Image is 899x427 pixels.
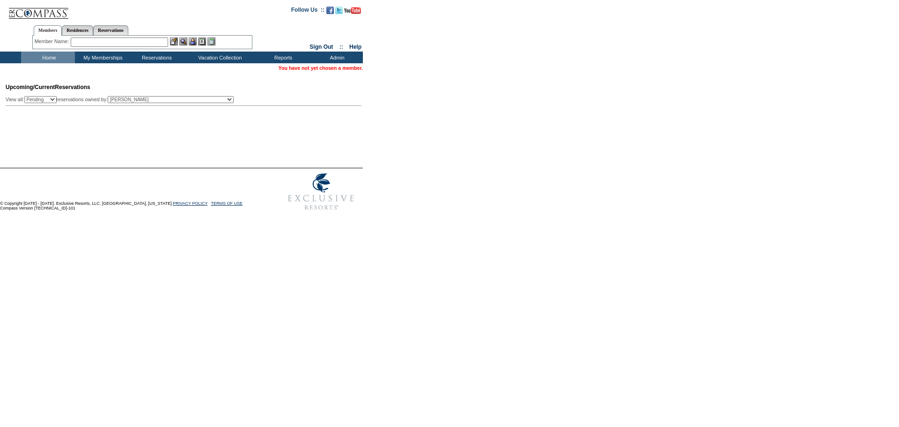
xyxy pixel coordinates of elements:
[198,37,206,45] img: Reservations
[21,52,75,63] td: Home
[279,65,363,71] span: You have not yet chosen a member.
[326,9,334,15] a: Become our fan on Facebook
[189,37,197,45] img: Impersonate
[339,44,343,50] span: ::
[6,96,238,103] div: View all: reservations owned by:
[335,7,343,14] img: Follow us on Twitter
[344,7,361,14] img: Subscribe to our YouTube Channel
[326,7,334,14] img: Become our fan on Facebook
[279,168,363,215] img: Exclusive Resorts
[211,201,243,206] a: TERMS OF USE
[6,84,90,90] span: Reservations
[34,25,62,36] a: Members
[335,9,343,15] a: Follow us on Twitter
[170,37,178,45] img: b_edit.gif
[349,44,361,50] a: Help
[255,52,309,63] td: Reports
[129,52,183,63] td: Reservations
[173,201,207,206] a: PRIVACY POLICY
[183,52,255,63] td: Vacation Collection
[35,37,71,45] div: Member Name:
[309,44,333,50] a: Sign Out
[62,25,93,35] a: Residences
[75,52,129,63] td: My Memberships
[93,25,128,35] a: Reservations
[179,37,187,45] img: View
[291,6,324,17] td: Follow Us ::
[6,84,55,90] span: Upcoming/Current
[344,9,361,15] a: Subscribe to our YouTube Channel
[309,52,363,63] td: Admin
[207,37,215,45] img: b_calculator.gif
